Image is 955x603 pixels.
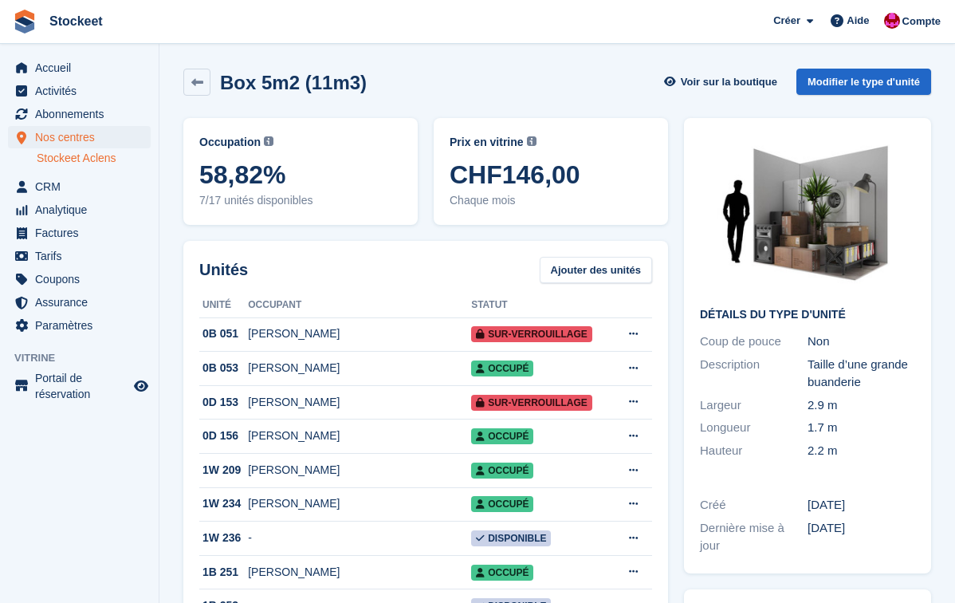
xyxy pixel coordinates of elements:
[199,462,248,479] div: 1W 209
[248,522,471,556] td: -
[35,268,131,290] span: Coupons
[8,268,151,290] a: menu
[773,13,800,29] span: Créer
[8,175,151,198] a: menu
[471,293,613,318] th: Statut
[8,222,151,244] a: menu
[8,199,151,221] a: menu
[527,136,536,146] img: icon-info-grey-7440780725fd019a000dd9b08b2336e03edf1995a4989e88bcd33f0948082b44.svg
[37,151,151,166] a: Stockeet Aclens
[808,333,915,351] div: Non
[471,361,533,376] span: Occupé
[220,72,367,93] h2: Box 5m2 (11m3)
[8,126,151,148] a: menu
[471,496,533,512] span: Occupé
[902,14,941,30] span: Compte
[808,419,915,437] div: 1.7 m
[808,496,915,514] div: [DATE]
[8,291,151,313] a: menu
[808,396,915,415] div: 2.9 m
[8,57,151,79] a: menu
[540,257,652,283] a: Ajouter des unités
[884,13,900,29] img: Valentin BURDET
[8,80,151,102] a: menu
[700,519,808,555] div: Dernière mise à jour
[35,80,131,102] span: Activités
[14,350,159,366] span: Vitrine
[199,134,261,151] span: Occupation
[808,442,915,460] div: 2.2 m
[13,10,37,33] img: stora-icon-8386f47178a22dfd0bd8f6a31ec36ba5ce8667c1dd55bd0f319d3a0aa187defe.svg
[199,160,402,189] span: 58,82%
[700,419,808,437] div: Longueur
[248,325,471,342] div: [PERSON_NAME]
[199,192,402,209] span: 7/17 unités disponibles
[248,394,471,411] div: [PERSON_NAME]
[847,13,869,29] span: Aide
[808,519,915,555] div: [DATE]
[8,245,151,267] a: menu
[43,8,109,34] a: Stockeet
[35,222,131,244] span: Factures
[808,356,915,392] div: Taille d’une grande buanderie
[199,495,248,512] div: 1W 234
[450,192,652,209] span: Chaque mois
[199,428,248,444] div: 0D 156
[662,69,784,95] a: Voir sur la boutique
[199,325,248,342] div: 0B 051
[700,309,915,321] h2: Détails du type d'unité
[132,376,151,396] a: Boutique d'aperçu
[700,442,808,460] div: Hauteur
[8,103,151,125] a: menu
[8,370,151,402] a: menu
[700,496,808,514] div: Créé
[35,103,131,125] span: Abonnements
[199,360,248,376] div: 0B 053
[248,360,471,376] div: [PERSON_NAME]
[471,565,533,581] span: Occupé
[450,134,524,151] span: Prix en vitrine
[35,314,131,337] span: Paramètres
[35,57,131,79] span: Accueil
[450,160,652,189] span: CHF146,00
[248,495,471,512] div: [PERSON_NAME]
[700,356,808,392] div: Description
[681,74,777,90] span: Voir sur la boutique
[199,530,248,546] div: 1W 236
[700,396,808,415] div: Largeur
[248,564,471,581] div: [PERSON_NAME]
[248,293,471,318] th: Occupant
[471,530,551,546] span: Disponible
[35,245,131,267] span: Tarifs
[199,258,248,282] h2: Unités
[199,564,248,581] div: 1B 251
[248,428,471,444] div: [PERSON_NAME]
[471,395,592,411] span: Sur-verrouillage
[35,199,131,221] span: Analytique
[35,370,131,402] span: Portail de réservation
[35,291,131,313] span: Assurance
[700,134,915,296] img: 40-sqft-unit%202023-11-07%2015_54_42.jpg
[35,175,131,198] span: CRM
[471,428,533,444] span: Occupé
[199,394,248,411] div: 0D 153
[471,463,533,479] span: Occupé
[796,69,931,95] a: Modifier le type d'unité
[700,333,808,351] div: Coup de pouce
[8,314,151,337] a: menu
[35,126,131,148] span: Nos centres
[199,293,248,318] th: Unité
[264,136,273,146] img: icon-info-grey-7440780725fd019a000dd9b08b2336e03edf1995a4989e88bcd33f0948082b44.svg
[471,326,592,342] span: Sur-verrouillage
[248,462,471,479] div: [PERSON_NAME]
